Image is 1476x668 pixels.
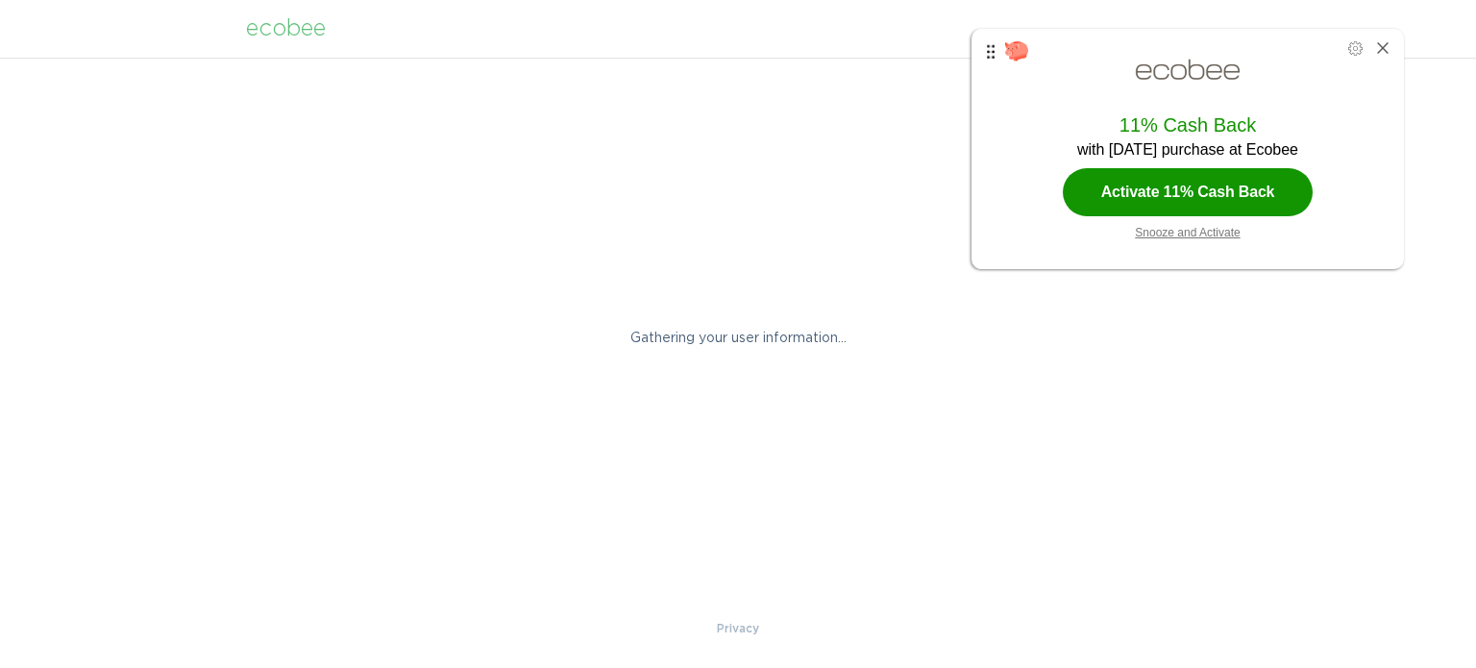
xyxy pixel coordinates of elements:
[972,141,1404,159] div: with [DATE] purchase at Ecobee
[1135,226,1240,239] span: Snooze and Activate
[570,328,906,349] p: Gathering your user information...
[717,618,759,639] a: Privacy Policy & Terms of Use
[972,100,1404,141] div: 11% Cash Back
[1101,173,1275,211] span: Activate 11% Cash Back
[1135,43,1241,96] img: Mheay0uxJMC6L6o8M0ZLbIuAXAosy1h4aYhuCDwdQjEzISqqL8v1GhKrFAharEAhWqEgtUqEosUKEqsUCFqsQCFaoSC1SoSix...
[246,18,326,39] div: ecobee
[1005,39,1028,62] img: yzxzsKnNv63wBSnF10gndMhwAAAABJRU5ErkJggg==
[978,36,1003,68] img: drag me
